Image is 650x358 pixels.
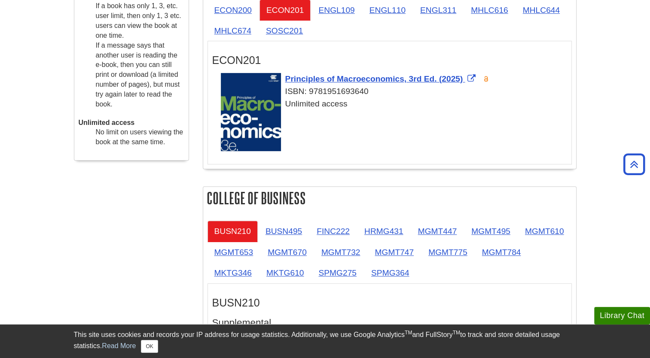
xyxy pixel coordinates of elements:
[208,20,258,41] a: MHLC674
[212,318,567,328] h4: Supplemental
[96,1,184,109] dd: If a book has only 1, 3, etc. user limit, then only 1, 3 etc. users can view the book at one time...
[79,118,184,128] dt: Unlimited access
[102,342,136,349] a: Read More
[411,221,464,242] a: MGMT447
[368,242,421,263] a: MGMT747
[364,262,416,283] a: SPMG364
[74,330,577,353] div: This site uses cookies and records your IP address for usage statistics. Additionally, we use Goo...
[310,221,357,242] a: FINC222
[518,221,571,242] a: MGMT610
[421,242,474,263] a: MGMT775
[212,297,567,309] h3: BUSN210
[208,221,258,242] a: BUSN210
[221,73,281,151] img: Cover Art
[208,242,260,263] a: MGMT653
[259,221,309,242] a: BUSN495
[405,330,412,336] sup: TM
[314,242,367,263] a: MGMT732
[464,221,517,242] a: MGMT495
[475,242,528,263] a: MGMT784
[212,54,567,67] h3: ECON201
[259,262,311,283] a: MKTG610
[620,158,648,170] a: Back to Top
[208,262,259,283] a: MKTG346
[141,340,158,353] button: Close
[259,20,310,41] a: SOSC201
[594,307,650,325] button: Library Chat
[285,74,478,83] a: Link opens in new window
[203,187,576,209] h2: College of Business
[285,74,463,83] span: Principles of Macroeconomics, 3rd Ed. (2025)
[221,98,567,110] div: Unlimited access
[221,85,567,98] div: ISBN: 9781951693640
[483,76,489,82] img: Open Access
[96,127,184,147] dd: No limit on users viewing the book at the same time.
[453,330,460,336] sup: TM
[261,242,314,263] a: MGMT670
[357,221,410,242] a: HRMG431
[311,262,363,283] a: SPMG275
